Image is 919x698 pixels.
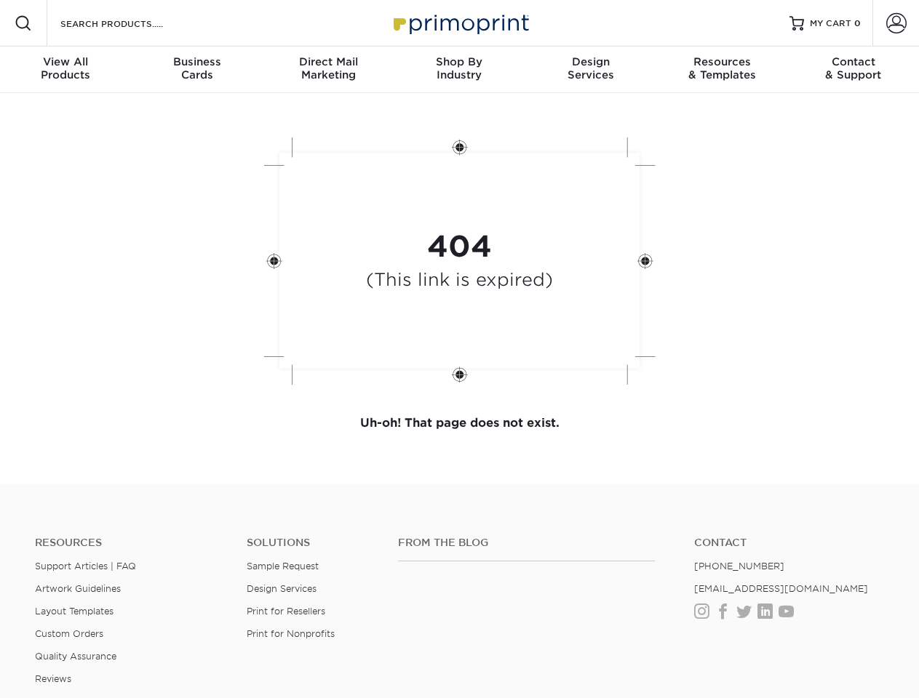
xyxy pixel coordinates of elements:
a: DesignServices [525,47,656,93]
span: 0 [854,18,861,28]
div: Services [525,55,656,81]
span: MY CART [810,17,851,30]
div: & Support [788,55,919,81]
a: BusinessCards [131,47,262,93]
a: Reviews [35,673,71,684]
a: Print for Nonprofits [247,628,335,639]
strong: 404 [427,229,492,264]
div: & Templates [656,55,787,81]
h4: From the Blog [398,537,655,549]
a: Layout Templates [35,606,114,617]
span: Contact [788,55,919,68]
a: Sample Request [247,561,319,571]
a: [PHONE_NUMBER] [694,561,784,571]
a: Artwork Guidelines [35,583,121,594]
span: Design [525,55,656,68]
a: Shop ByIndustry [394,47,525,93]
a: Resources& Templates [656,47,787,93]
div: Cards [131,55,262,81]
strong: Uh-oh! That page does not exist. [360,416,560,430]
input: SEARCH PRODUCTS..... [59,15,201,32]
a: Support Articles | FAQ [35,561,136,571]
div: Marketing [263,55,394,81]
h4: (This link is expired) [366,270,553,291]
a: Quality Assurance [35,651,116,662]
span: Shop By [394,55,525,68]
span: Resources [656,55,787,68]
a: Print for Resellers [247,606,325,617]
div: Industry [394,55,525,81]
a: Contact [694,537,884,549]
span: Business [131,55,262,68]
h4: Resources [35,537,225,549]
img: Primoprint [387,7,533,39]
a: [EMAIL_ADDRESS][DOMAIN_NAME] [694,583,868,594]
span: Direct Mail [263,55,394,68]
h4: Solutions [247,537,376,549]
a: Design Services [247,583,317,594]
a: Contact& Support [788,47,919,93]
a: Custom Orders [35,628,103,639]
a: Direct MailMarketing [263,47,394,93]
